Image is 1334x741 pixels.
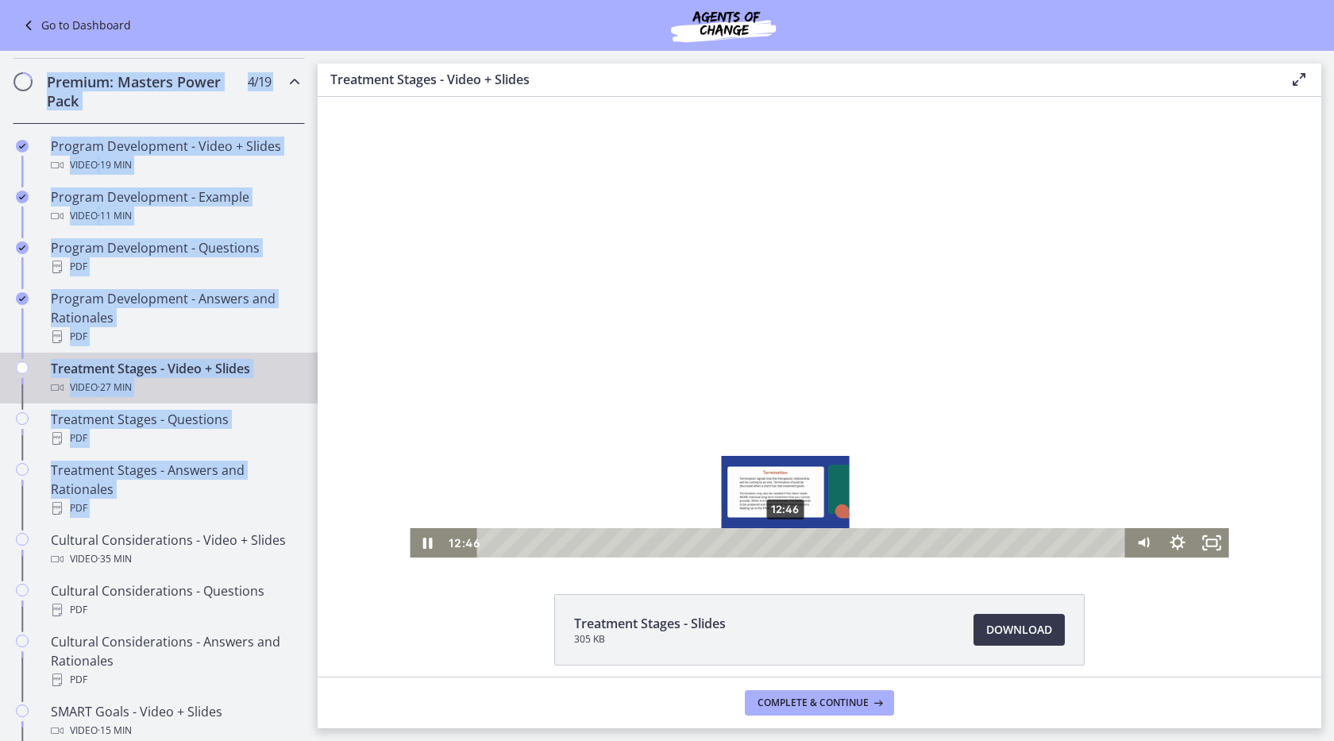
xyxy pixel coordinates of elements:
[51,206,299,226] div: Video
[628,6,819,44] img: Agents of Change
[16,191,29,203] i: Completed
[16,292,29,305] i: Completed
[51,327,299,346] div: PDF
[51,531,299,569] div: Cultural Considerations - Video + Slides
[745,690,894,716] button: Complete & continue
[51,702,299,740] div: SMART Goals - Video + Slides
[318,97,1321,558] iframe: Video Lesson
[574,614,726,633] span: Treatment Stages - Slides
[758,697,869,709] span: Complete & continue
[51,137,299,175] div: Program Development - Video + Slides
[51,429,299,448] div: PDF
[19,16,131,35] a: Go to Dashboard
[98,156,132,175] span: · 19 min
[51,238,299,276] div: Program Development - Questions
[51,187,299,226] div: Program Development - Example
[51,359,299,397] div: Treatment Stages - Video + Slides
[51,378,299,397] div: Video
[574,633,726,646] span: 305 KB
[51,461,299,518] div: Treatment Stages - Answers and Rationales
[51,632,299,689] div: Cultural Considerations - Answers and Rationales
[974,614,1065,646] a: Download
[51,156,299,175] div: Video
[330,70,1264,89] h3: Treatment Stages - Video + Slides
[51,670,299,689] div: PDF
[51,721,299,740] div: Video
[51,499,299,518] div: PDF
[248,72,271,91] span: 4 / 19
[98,206,132,226] span: · 11 min
[47,72,241,110] h2: Premium: Masters Power Pack
[843,431,877,461] button: Show settings menu
[98,378,132,397] span: · 27 min
[809,431,843,461] button: Mute
[51,257,299,276] div: PDF
[16,140,29,152] i: Completed
[51,581,299,619] div: Cultural Considerations - Questions
[98,550,132,569] span: · 35 min
[51,289,299,346] div: Program Development - Answers and Rationales
[51,600,299,619] div: PDF
[51,410,299,448] div: Treatment Stages - Questions
[98,721,132,740] span: · 15 min
[16,241,29,254] i: Completed
[986,620,1052,639] span: Download
[877,431,912,461] button: Fullscreen
[51,550,299,569] div: Video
